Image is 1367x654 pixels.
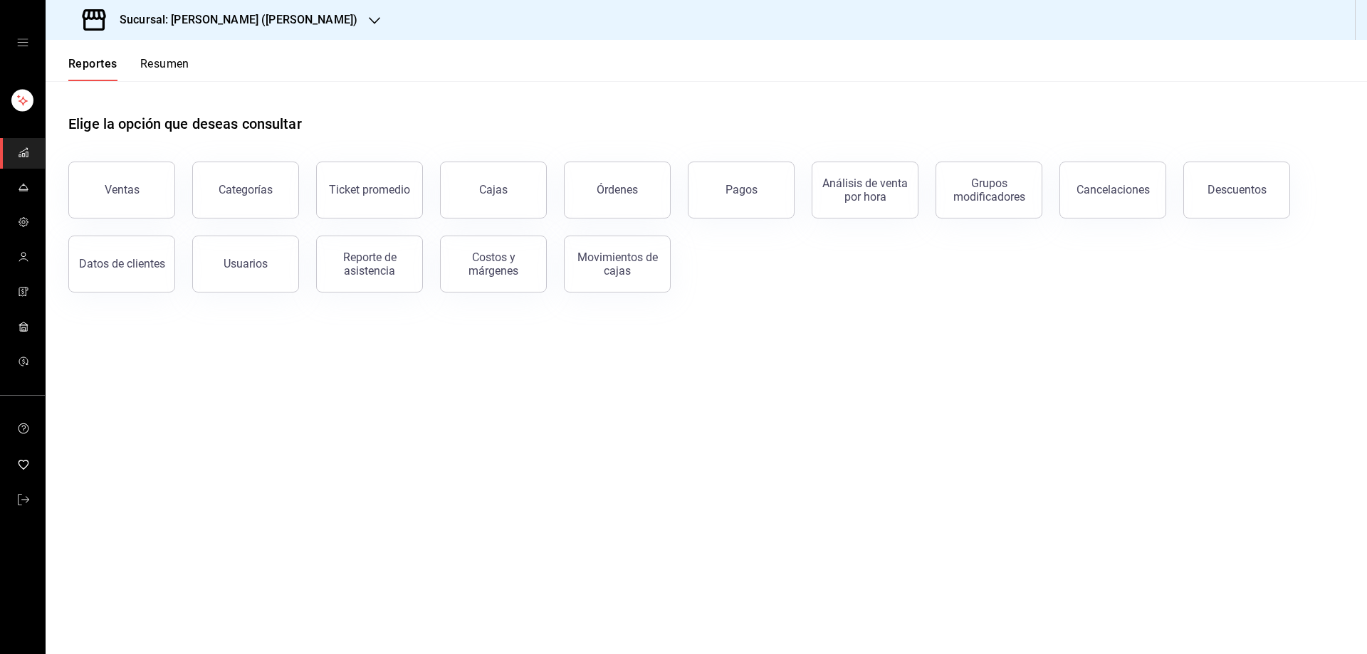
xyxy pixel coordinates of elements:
[224,257,268,270] div: Usuarios
[936,162,1042,218] button: Grupos modificadores
[329,183,410,196] div: Ticket promedio
[1059,162,1166,218] button: Cancelaciones
[68,236,175,292] button: Datos de clientes
[688,162,795,218] button: Pagos
[108,11,357,28] h3: Sucursal: [PERSON_NAME] ([PERSON_NAME])
[68,57,117,81] button: Reportes
[68,57,189,81] div: navigation tabs
[573,250,661,278] div: Movimientos de cajas
[192,162,299,218] button: Categorías
[1208,183,1267,196] div: Descuentos
[479,183,508,196] div: Cajas
[1183,162,1290,218] button: Descuentos
[564,236,671,292] button: Movimientos de cajas
[316,162,423,218] button: Ticket promedio
[597,183,638,196] div: Órdenes
[316,236,423,292] button: Reporte de asistencia
[140,57,189,81] button: Resumen
[219,183,273,196] div: Categorías
[17,37,28,48] button: open drawer
[449,250,538,278] div: Costos y márgenes
[440,162,547,218] button: Cajas
[564,162,671,218] button: Órdenes
[325,250,414,278] div: Reporte de asistencia
[68,113,302,135] h1: Elige la opción que deseas consultar
[68,162,175,218] button: Ventas
[726,183,758,196] div: Pagos
[79,257,165,270] div: Datos de clientes
[821,176,909,204] div: Análisis de venta por hora
[192,236,299,292] button: Usuarios
[1077,183,1150,196] div: Cancelaciones
[105,183,140,196] div: Ventas
[945,176,1033,204] div: Grupos modificadores
[440,236,547,292] button: Costos y márgenes
[812,162,918,218] button: Análisis de venta por hora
